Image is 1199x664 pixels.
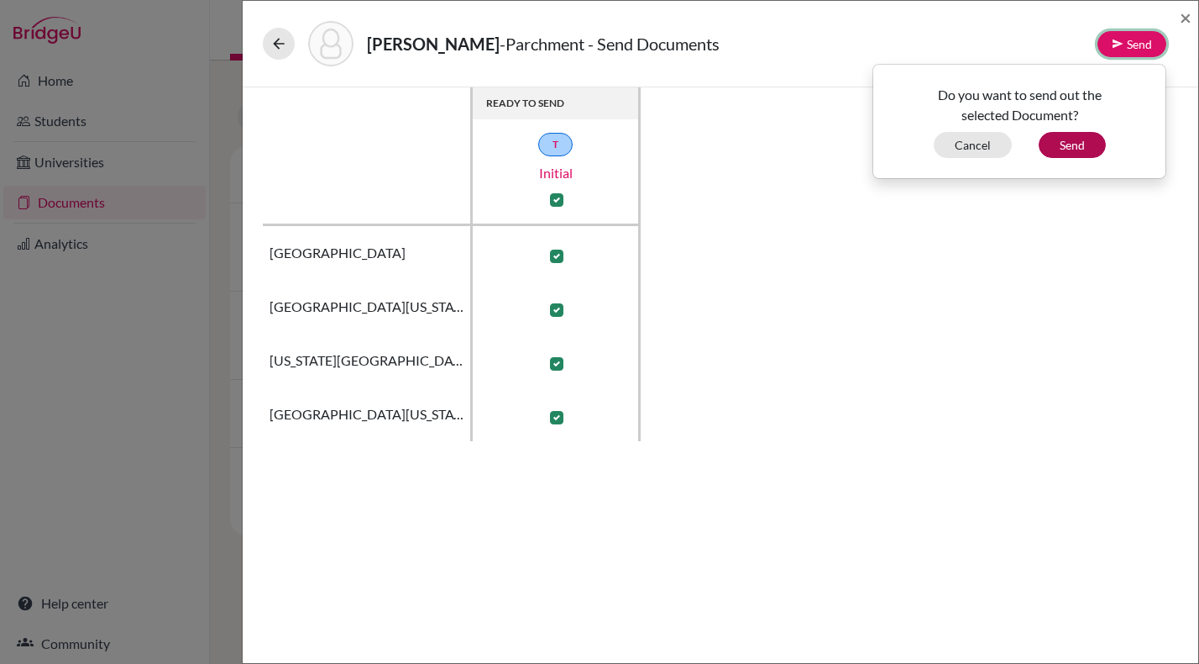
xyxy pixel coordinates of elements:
strong: [PERSON_NAME] [367,34,500,54]
th: READY TO SEND [473,87,641,119]
span: [US_STATE][GEOGRAPHIC_DATA] [270,350,463,371]
button: Send [1097,31,1166,57]
span: [GEOGRAPHIC_DATA][US_STATE] [270,297,463,317]
button: Send [1039,132,1106,158]
div: Send [872,64,1166,179]
a: T [538,133,573,156]
span: × [1180,5,1191,29]
button: Close [1180,8,1191,28]
button: Cancel [934,132,1012,158]
span: [GEOGRAPHIC_DATA] [270,243,406,263]
a: initial [472,163,640,183]
span: [GEOGRAPHIC_DATA][US_STATE] [270,404,463,424]
span: - Parchment - Send Documents [500,34,720,54]
p: Do you want to send out the selected Document? [886,85,1153,125]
